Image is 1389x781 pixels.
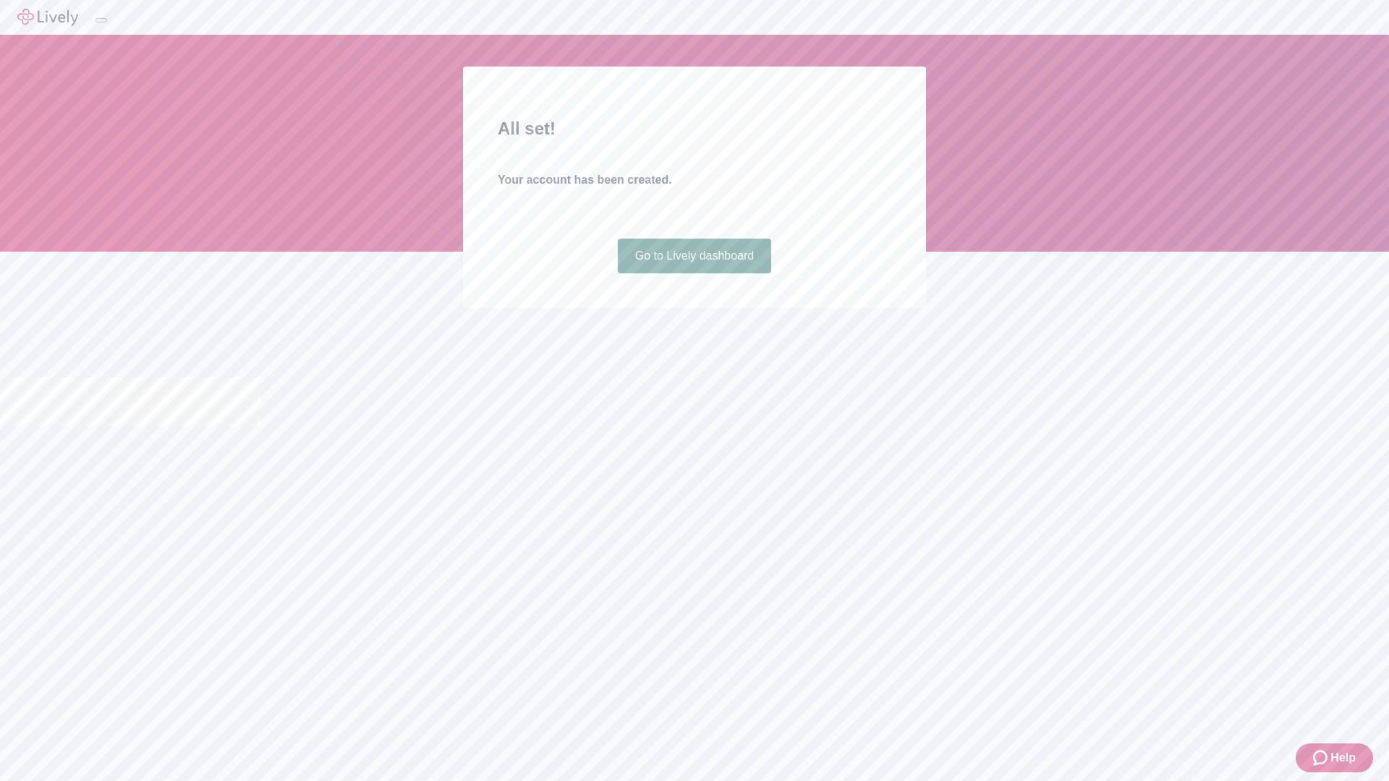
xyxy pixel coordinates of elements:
[618,239,772,273] a: Go to Lively dashboard
[95,18,107,22] button: Log out
[1313,749,1330,767] svg: Zendesk support icon
[17,9,78,26] img: Lively
[1296,743,1373,772] button: Zendesk support iconHelp
[498,116,891,142] h2: All set!
[498,171,891,189] h4: Your account has been created.
[1330,749,1356,767] span: Help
